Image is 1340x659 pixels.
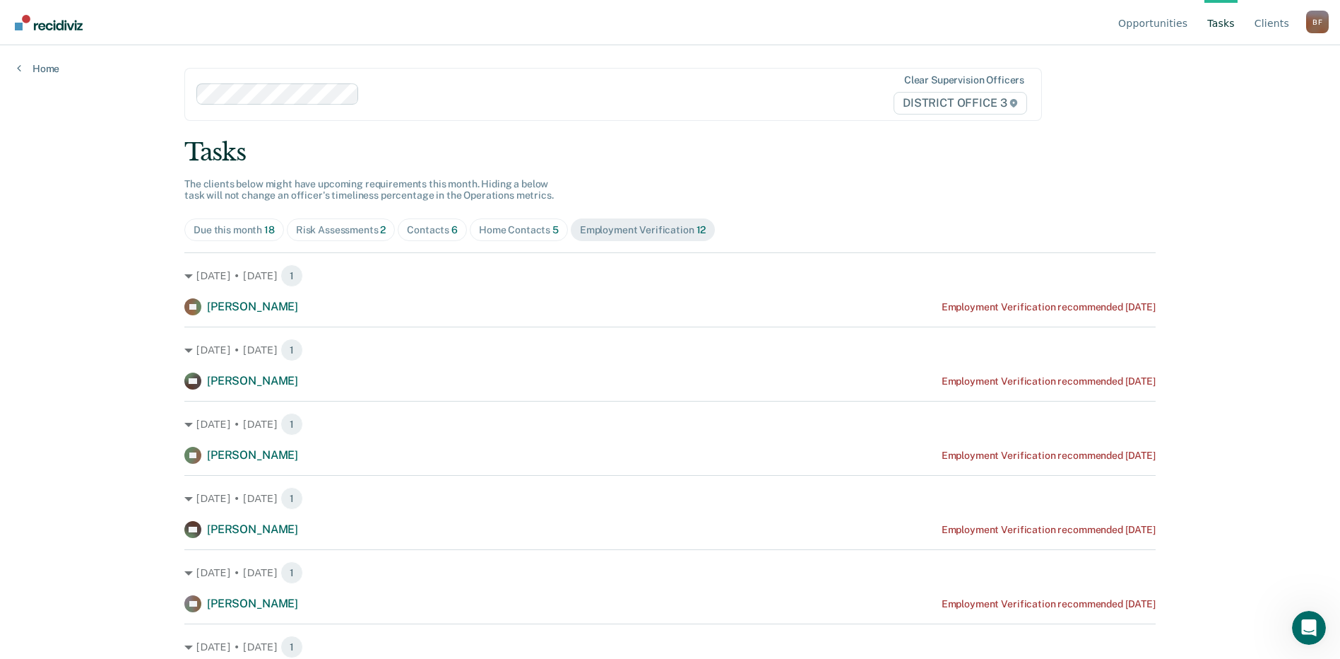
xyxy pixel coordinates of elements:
div: Tasks [184,138,1156,167]
div: [DATE] • [DATE] 1 [184,413,1156,436]
div: [DATE] • [DATE] 1 [184,487,1156,510]
div: Employment Verification [580,224,706,236]
div: [DATE] • [DATE] 1 [184,636,1156,658]
span: 12 [696,224,706,235]
iframe: Intercom live chat [1292,611,1326,645]
span: [PERSON_NAME] [207,374,298,387]
span: [PERSON_NAME] [207,300,298,313]
span: 1 [280,339,303,361]
span: 5 [552,224,559,235]
div: B F [1306,11,1329,33]
div: Employment Verification recommended [DATE] [942,450,1156,462]
span: 2 [380,224,386,235]
span: DISTRICT OFFICE 3 [894,92,1027,115]
span: 1 [280,636,303,658]
span: 18 [264,224,275,235]
span: [PERSON_NAME] [207,597,298,610]
img: Recidiviz [15,15,83,30]
span: 1 [280,487,303,510]
span: [PERSON_NAME] [207,448,298,462]
div: Risk Assessments [296,224,386,236]
div: [DATE] • [DATE] 1 [184,561,1156,584]
div: Employment Verification recommended [DATE] [942,375,1156,387]
a: Home [17,62,59,75]
div: Employment Verification recommended [DATE] [942,301,1156,313]
span: [PERSON_NAME] [207,523,298,536]
span: The clients below might have upcoming requirements this month. Hiding a below task will not chang... [184,178,554,202]
span: 1 [280,264,303,287]
div: Employment Verification recommended [DATE] [942,598,1156,610]
div: Due this month [194,224,275,236]
div: Home Contacts [479,224,559,236]
span: 1 [280,561,303,584]
div: Contacts [407,224,458,236]
span: 6 [451,224,458,235]
span: 1 [280,413,303,436]
div: Clear supervision officers [904,74,1024,86]
button: Profile dropdown button [1306,11,1329,33]
div: Employment Verification recommended [DATE] [942,524,1156,536]
div: [DATE] • [DATE] 1 [184,339,1156,361]
div: [DATE] • [DATE] 1 [184,264,1156,287]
